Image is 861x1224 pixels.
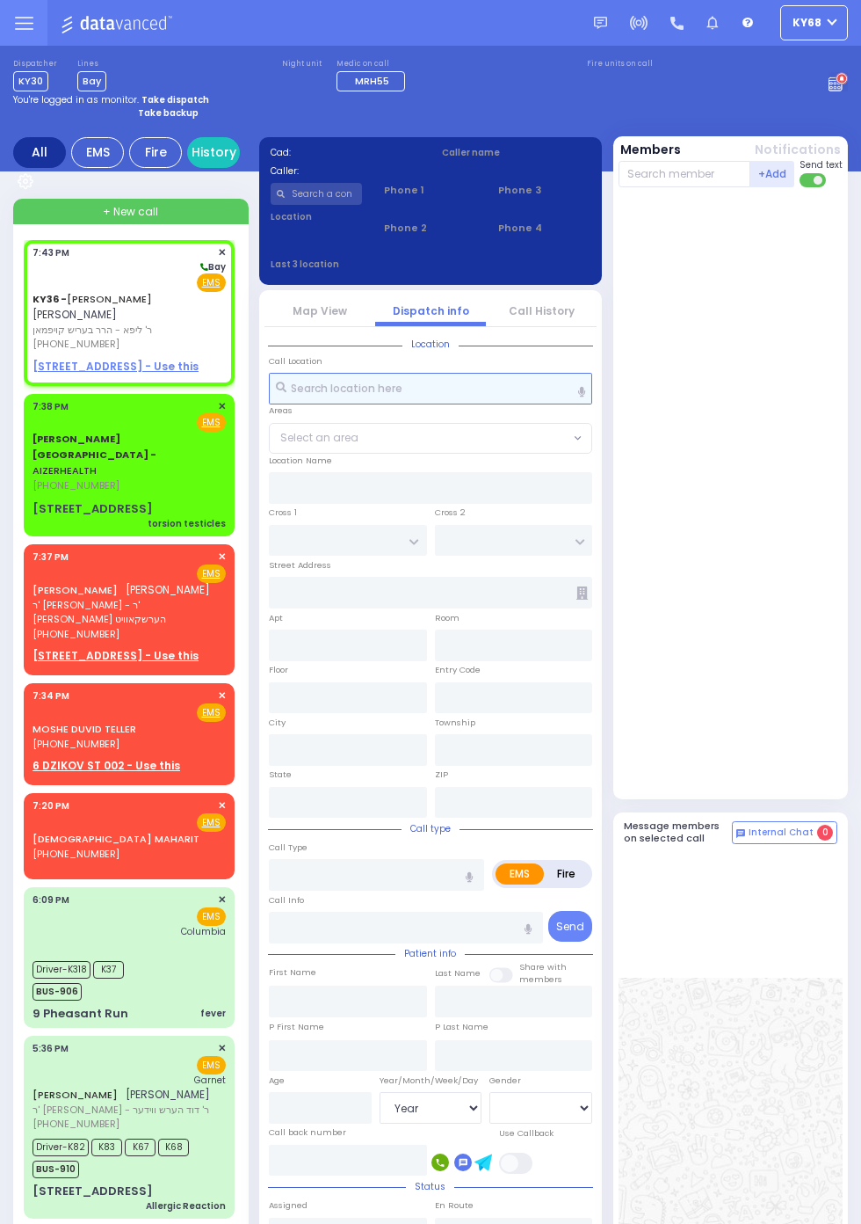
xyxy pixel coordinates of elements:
label: Caller: [271,164,420,178]
u: [STREET_ADDRESS] - Use this [33,648,199,663]
span: ✕ [218,1041,226,1056]
u: EMS [202,416,221,429]
span: 7:38 PM [33,400,69,413]
label: Location Name [269,455,332,467]
span: K67 [125,1139,156,1156]
a: [PERSON_NAME] [33,292,152,306]
span: ✕ [218,892,226,907]
div: [STREET_ADDRESS] [33,500,153,518]
span: [PERSON_NAME][GEOGRAPHIC_DATA] - [33,432,156,462]
label: Medic on call [336,59,410,69]
span: [PHONE_NUMBER] [33,478,119,492]
span: Phone 2 [384,221,476,236]
label: EMS [496,863,544,885]
input: Search location here [269,373,592,404]
a: Call History [509,303,575,318]
span: Bay [198,260,226,273]
span: K37 [93,961,124,979]
span: Select an area [280,430,358,446]
span: Phone 4 [498,221,590,236]
label: City [269,717,286,729]
span: Patient info [395,947,465,960]
button: ky68 [780,5,848,40]
div: [STREET_ADDRESS] [33,1183,153,1200]
label: Cross 2 [435,506,466,519]
span: Location [402,338,459,351]
span: K68 [158,1139,189,1156]
span: ✕ [218,688,226,703]
input: Search member [619,161,751,187]
span: ר' [PERSON_NAME] - ר' דוד הערש ווידער [33,1103,210,1118]
div: Year/Month/Week/Day [380,1075,482,1087]
span: Columbia [181,925,226,938]
span: 6:09 PM [33,893,69,907]
input: Search a contact [271,183,363,205]
img: comment-alt.png [736,829,745,838]
a: Map View [293,303,347,318]
span: [PERSON_NAME] [126,582,210,597]
span: You're logged in as monitor. [13,93,139,106]
span: Send text [799,158,843,171]
span: KY30 [13,71,48,91]
span: Status [406,1180,454,1193]
a: [PERSON_NAME] [33,1088,118,1102]
span: Driver-K318 [33,961,90,979]
a: Dispatch info [393,303,469,318]
a: [PERSON_NAME] [33,583,118,597]
u: EMS [202,706,221,719]
u: EMS [202,816,221,829]
span: ר' [PERSON_NAME] - ר' [PERSON_NAME] הערשקאוויט [33,598,221,627]
div: Fire [129,137,182,168]
label: Last Name [435,967,481,980]
span: K83 [91,1139,122,1156]
span: EMS [197,907,226,926]
span: Internal Chat [749,827,814,839]
label: Street Address [269,559,331,572]
label: Caller name [442,146,591,159]
label: Night unit [282,59,322,69]
h5: Message members on selected call [624,820,733,843]
label: Call Info [269,894,304,907]
span: BUS-906 [33,983,82,1001]
label: Floor [269,664,288,676]
span: Bay [77,71,106,91]
span: [PERSON_NAME] [33,307,117,322]
span: 0 [817,825,833,841]
span: Other building occupants [576,586,588,600]
span: [PERSON_NAME] [126,1087,210,1102]
span: [PHONE_NUMBER] [33,737,119,751]
u: EMS [202,567,221,580]
small: Share with [519,961,567,973]
label: Cad: [271,146,420,159]
span: [PHONE_NUMBER] [33,1117,119,1131]
div: fever [200,1007,226,1020]
div: EMS [71,137,124,168]
label: Dispatcher [13,59,57,69]
u: EMS [202,276,221,289]
div: Allergic Reaction [146,1199,226,1213]
label: Last 3 location [271,258,431,271]
span: ✕ [218,798,226,813]
span: Phone 1 [384,183,476,198]
span: 7:20 PM [33,799,69,812]
label: Age [269,1075,285,1087]
span: ✕ [218,550,226,565]
span: Phone 3 [498,183,590,198]
span: Garnet [194,1074,226,1087]
label: ZIP [435,769,448,781]
a: MOSHE DUVID TELLER [33,722,136,736]
label: Turn off text [799,171,828,189]
label: Location [271,210,363,223]
label: Call back number [269,1126,346,1139]
label: Apt [269,612,283,624]
label: En Route [435,1199,474,1212]
span: BUS-910 [33,1161,79,1178]
span: KY36 - [33,292,67,306]
label: Fire [543,863,590,885]
label: Fire units on call [587,59,653,69]
a: History [187,137,240,168]
label: State [269,769,292,781]
img: message.svg [594,17,607,30]
span: ky68 [792,15,821,31]
span: ✕ [218,245,226,260]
